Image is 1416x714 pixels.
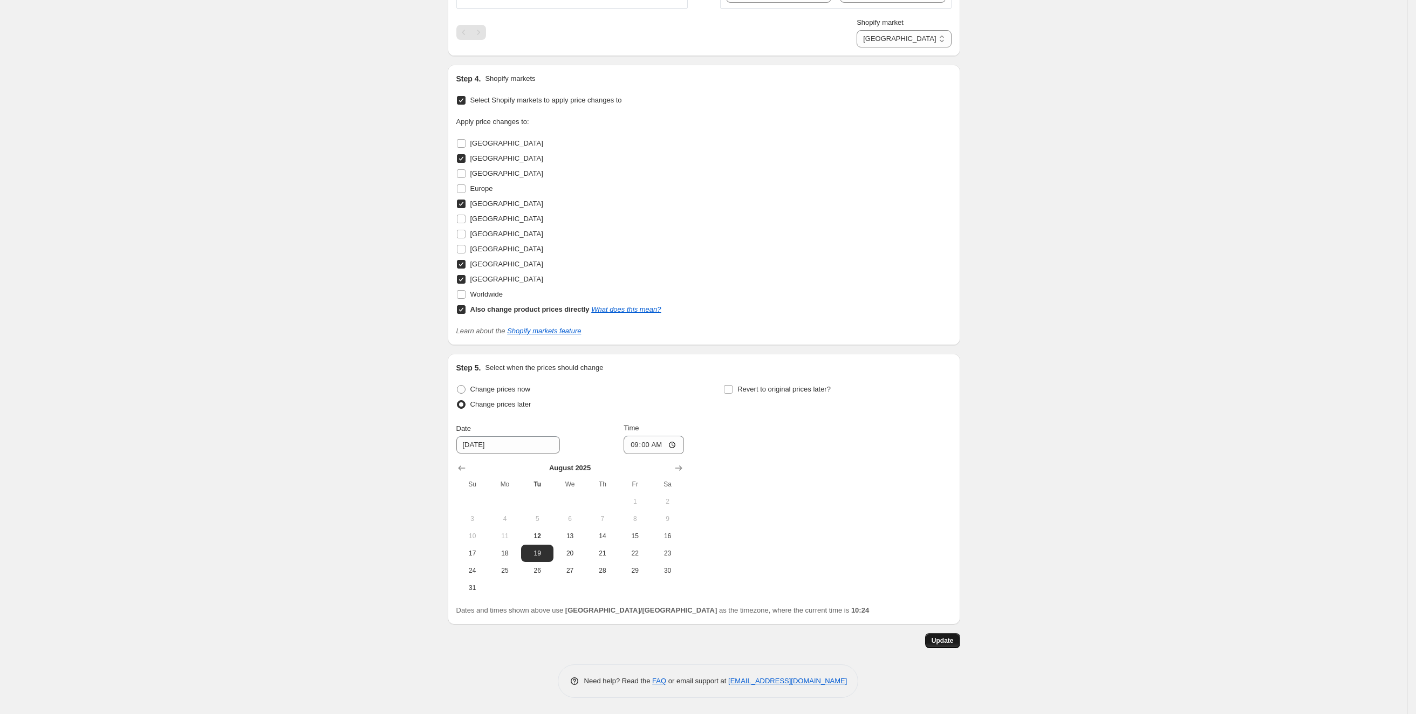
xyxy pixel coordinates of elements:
button: Monday August 4 2025 [489,510,521,527]
span: 17 [461,549,484,558]
button: Monday August 11 2025 [489,527,521,545]
button: Monday August 18 2025 [489,545,521,562]
button: Wednesday August 20 2025 [553,545,586,562]
span: 27 [558,566,582,575]
th: Tuesday [521,476,553,493]
th: Friday [619,476,651,493]
span: 4 [493,514,517,523]
span: 8 [623,514,647,523]
span: 31 [461,583,484,592]
p: Select when the prices should change [485,362,603,373]
b: Also change product prices directly [470,305,590,313]
span: [GEOGRAPHIC_DATA] [470,169,543,177]
span: Apply price changes to: [456,118,529,126]
span: [GEOGRAPHIC_DATA] [470,275,543,283]
button: Thursday August 28 2025 [586,562,619,579]
button: Thursday August 14 2025 [586,527,619,545]
span: 22 [623,549,647,558]
span: or email support at [666,677,728,685]
button: Saturday August 30 2025 [651,562,683,579]
span: 2 [655,497,679,506]
span: 9 [655,514,679,523]
button: Sunday August 17 2025 [456,545,489,562]
button: Thursday August 21 2025 [586,545,619,562]
span: [GEOGRAPHIC_DATA] [470,230,543,238]
button: Sunday August 10 2025 [456,527,489,545]
span: [GEOGRAPHIC_DATA] [470,215,543,223]
a: FAQ [652,677,666,685]
span: [GEOGRAPHIC_DATA] [470,154,543,162]
th: Saturday [651,476,683,493]
span: [GEOGRAPHIC_DATA] [470,200,543,208]
span: Sa [655,480,679,489]
span: [GEOGRAPHIC_DATA] [470,245,543,253]
span: 19 [525,549,549,558]
button: Wednesday August 6 2025 [553,510,586,527]
button: Saturday August 16 2025 [651,527,683,545]
button: Today Tuesday August 12 2025 [521,527,553,545]
span: 24 [461,566,484,575]
input: 8/12/2025 [456,436,560,454]
span: Tu [525,480,549,489]
a: [EMAIL_ADDRESS][DOMAIN_NAME] [728,677,847,685]
span: Worldwide [470,290,503,298]
button: Tuesday August 5 2025 [521,510,553,527]
button: Saturday August 9 2025 [651,510,683,527]
h2: Step 5. [456,362,481,373]
button: Show previous month, July 2025 [454,461,469,476]
span: Mo [493,480,517,489]
span: [GEOGRAPHIC_DATA] [470,260,543,268]
span: Fr [623,480,647,489]
button: Friday August 15 2025 [619,527,651,545]
button: Thursday August 7 2025 [586,510,619,527]
th: Monday [489,476,521,493]
span: 7 [591,514,614,523]
span: 29 [623,566,647,575]
span: 3 [461,514,484,523]
span: Need help? Read the [584,677,653,685]
span: Update [932,636,954,645]
span: 5 [525,514,549,523]
span: Select Shopify markets to apply price changes to [470,96,622,104]
h2: Step 4. [456,73,481,84]
button: Friday August 1 2025 [619,493,651,510]
span: 28 [591,566,614,575]
button: Wednesday August 13 2025 [553,527,586,545]
th: Sunday [456,476,489,493]
button: Sunday August 3 2025 [456,510,489,527]
span: 25 [493,566,517,575]
span: 14 [591,532,614,540]
button: Saturday August 2 2025 [651,493,683,510]
button: Show next month, September 2025 [671,461,686,476]
button: Friday August 22 2025 [619,545,651,562]
span: Dates and times shown above use as the timezone, where the current time is [456,606,870,614]
span: Time [624,424,639,432]
span: 15 [623,532,647,540]
i: Learn about the [456,327,582,335]
button: Update [925,633,960,648]
nav: Pagination [456,25,486,40]
span: Change prices later [470,400,531,408]
button: Tuesday August 26 2025 [521,562,553,579]
span: 10 [461,532,484,540]
span: 1 [623,497,647,506]
span: Europe [470,184,493,193]
b: [GEOGRAPHIC_DATA]/[GEOGRAPHIC_DATA] [565,606,717,614]
a: Shopify markets feature [507,327,581,335]
span: 11 [493,532,517,540]
span: Revert to original prices later? [737,385,831,393]
button: Wednesday August 27 2025 [553,562,586,579]
span: 13 [558,532,582,540]
button: Sunday August 24 2025 [456,562,489,579]
span: 30 [655,566,679,575]
span: 20 [558,549,582,558]
button: Sunday August 31 2025 [456,579,489,596]
input: 12:00 [624,436,684,454]
span: Date [456,424,471,432]
th: Thursday [586,476,619,493]
button: Monday August 25 2025 [489,562,521,579]
p: Shopify markets [485,73,535,84]
span: [GEOGRAPHIC_DATA] [470,139,543,147]
span: Th [591,480,614,489]
span: Su [461,480,484,489]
